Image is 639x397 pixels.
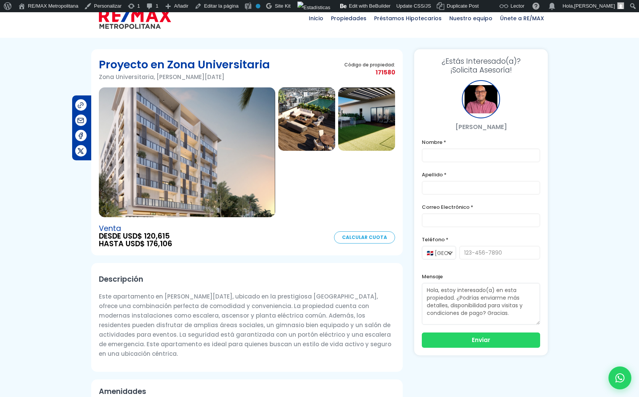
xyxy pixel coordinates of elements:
span: ¿Estás Interesado(a)? [422,57,540,66]
label: Correo Electrónico * [422,202,540,212]
div: Julio Holguin [462,80,500,118]
img: Compartir [77,116,85,124]
button: Enviar [422,332,540,348]
textarea: Hola, estoy interesado(a) en esta propiedad. ¿Podrías enviarme más detalles, disponibilidad para ... [422,283,540,325]
h2: Descripción [99,271,395,288]
h3: ¡Solicita Asesoría! [422,57,540,74]
img: Visitas de 48 horas. Haz clic para ver más estadísticas del sitio. [297,2,330,14]
a: Calcular Cuota [334,231,395,244]
p: Este apartamento en [PERSON_NAME][DATE], ubicado en la prestigiosa [GEOGRAPHIC_DATA], ofrece una ... [99,292,395,358]
label: Nombre * [422,137,540,147]
img: Proyecto en Zona Universitaria [99,87,275,217]
span: 171580 [344,68,395,77]
h2: Amenidades [99,387,395,396]
span: Venta [99,225,172,232]
span: Nuestro equipo [445,7,496,30]
span: Únete a RE/MAX [496,7,548,30]
label: Apellido * [422,170,540,179]
label: Mensaje [422,272,540,281]
p: Zona Universitaria, [PERSON_NAME][DATE] [99,72,270,82]
input: 123-456-7890 [459,246,540,260]
span: Préstamos Hipotecarios [370,7,445,30]
span: [PERSON_NAME] [574,3,615,9]
span: Propiedades [327,7,370,30]
p: [PERSON_NAME] [422,122,540,132]
span: HASTA USD$ 176,106 [99,240,172,248]
img: Proyecto en Zona Universitaria [338,87,395,151]
span: Site Kit [275,3,290,9]
span: Código de propiedad: [344,62,395,68]
img: Compartir [77,147,85,155]
span: Inicio [305,7,327,30]
div: No indexar [256,4,260,8]
label: Teléfono * [422,235,540,244]
img: Compartir [77,132,85,140]
img: Compartir [77,101,85,109]
img: Proyecto en Zona Universitaria [278,87,335,151]
span: DESDE USD$ 120,615 [99,232,172,240]
h1: Proyecto en Zona Universitaria [99,57,270,72]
